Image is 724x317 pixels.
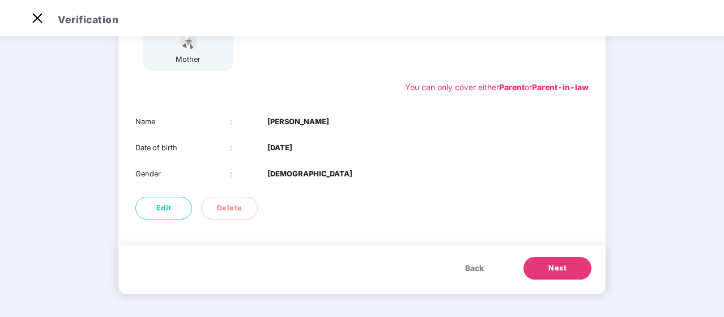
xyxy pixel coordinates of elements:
[523,257,591,280] button: Next
[217,202,242,214] span: Delete
[156,202,172,214] span: Edit
[174,54,202,65] div: mother
[267,116,329,128] b: [PERSON_NAME]
[135,142,230,154] div: Date of birth
[230,142,268,154] div: :
[174,31,202,50] img: svg+xml;base64,PHN2ZyB4bWxucz0iaHR0cDovL3d3dy53My5vcmcvMjAwMC9zdmciIHdpZHRoPSI1NCIgaGVpZ2h0PSIzOC...
[405,81,589,94] div: You can only cover either or
[135,197,192,219] button: Edit
[135,116,230,128] div: Name
[201,197,258,219] button: Delete
[465,262,484,274] span: Back
[230,168,268,180] div: :
[454,257,495,280] button: Back
[267,168,352,180] b: [DEMOGRAPHIC_DATA]
[532,82,589,92] b: Parent-in-law
[135,168,230,180] div: Gender
[230,116,268,128] div: :
[548,263,567,274] span: Next
[267,142,292,154] b: [DATE]
[499,82,525,92] b: Parent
